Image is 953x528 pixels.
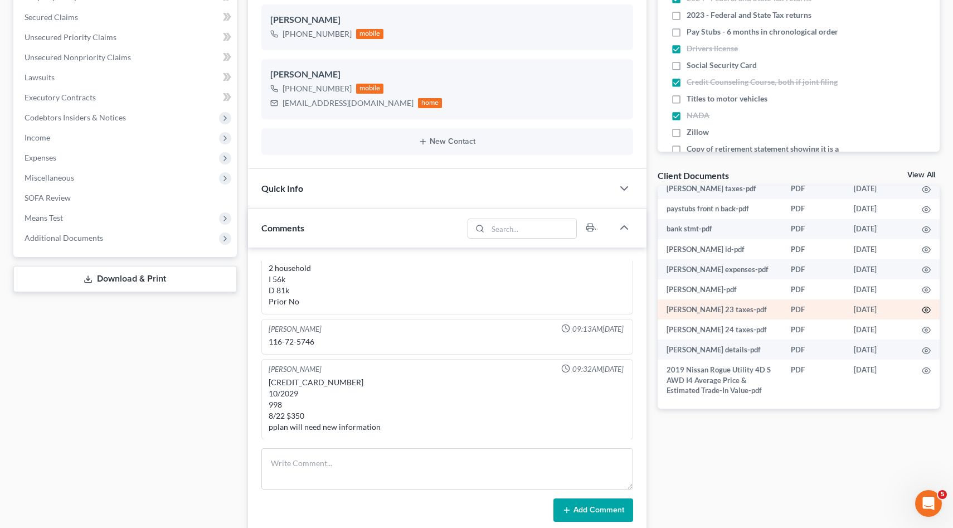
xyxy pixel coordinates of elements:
[25,113,126,122] span: Codebtors Insiders & Notices
[283,98,414,109] div: [EMAIL_ADDRESS][DOMAIN_NAME]
[782,279,845,299] td: PDF
[658,340,782,360] td: [PERSON_NAME] details-pdf
[915,490,942,517] iframe: Intercom live chat
[25,173,74,182] span: Miscellaneous
[261,222,304,233] span: Comments
[269,364,322,375] div: [PERSON_NAME]
[658,169,729,181] div: Client Documents
[687,110,709,121] span: NADA
[553,498,633,522] button: Add Comment
[25,12,78,22] span: Secured Claims
[356,29,384,39] div: mobile
[845,179,913,199] td: [DATE]
[845,319,913,340] td: [DATE]
[25,133,50,142] span: Income
[16,67,237,88] a: Lawsuits
[269,377,626,433] div: [CREDIT_CARD_NUMBER] 10/2029 998 8/22 $350 pplan will need new information
[845,199,913,219] td: [DATE]
[572,324,624,335] span: 09:13AM[DATE]
[356,84,384,94] div: mobile
[25,213,63,222] span: Means Test
[25,153,56,162] span: Expenses
[782,340,845,360] td: PDF
[845,340,913,360] td: [DATE]
[687,93,767,104] span: Titles to motor vehicles
[845,259,913,279] td: [DATE]
[269,324,322,335] div: [PERSON_NAME]
[658,279,782,299] td: [PERSON_NAME]-pdf
[270,137,625,146] button: New Contact
[269,218,626,307] div: H No C Yes underwater 5k M No K Yes, 1 2 household I 56k D 81k Prior No
[16,88,237,108] a: Executory Contracts
[269,336,626,347] div: 116-72-5746
[687,143,859,166] span: Copy of retirement statement showing it is a exempt asset if any
[782,199,845,219] td: PDF
[658,299,782,319] td: [PERSON_NAME] 23 taxes-pdf
[418,98,443,108] div: home
[13,266,237,292] a: Download & Print
[782,179,845,199] td: PDF
[488,219,577,238] input: Search...
[16,27,237,47] a: Unsecured Priority Claims
[261,183,303,193] span: Quick Info
[845,219,913,239] td: [DATE]
[25,233,103,243] span: Additional Documents
[658,179,782,199] td: [PERSON_NAME] taxes-pdf
[687,60,757,71] span: Social Security Card
[658,259,782,279] td: [PERSON_NAME] expenses-pdf
[270,13,625,27] div: [PERSON_NAME]
[25,52,131,62] span: Unsecured Nonpriority Claims
[782,360,845,400] td: PDF
[658,360,782,400] td: 2019 Nissan Rogue Utility 4D S AWD I4 Average Price & Estimated Trade-In Value-pdf
[25,72,55,82] span: Lawsuits
[658,219,782,239] td: bank stmt-pdf
[270,68,625,81] div: [PERSON_NAME]
[907,171,935,179] a: View All
[283,83,352,94] div: [PHONE_NUMBER]
[845,239,913,259] td: [DATE]
[658,319,782,340] td: [PERSON_NAME] 24 taxes-pdf
[25,32,116,42] span: Unsecured Priority Claims
[25,193,71,202] span: SOFA Review
[16,188,237,208] a: SOFA Review
[782,299,845,319] td: PDF
[782,259,845,279] td: PDF
[687,26,838,37] span: Pay Stubs - 6 months in chronological order
[25,93,96,102] span: Executory Contracts
[782,319,845,340] td: PDF
[845,279,913,299] td: [DATE]
[782,219,845,239] td: PDF
[687,43,738,54] span: Drivers license
[283,28,352,40] div: [PHONE_NUMBER]
[938,490,947,499] span: 5
[16,47,237,67] a: Unsecured Nonpriority Claims
[658,199,782,219] td: paystubs front n back-pdf
[687,76,838,88] span: Credit Counseling Course, both if joint filing
[687,9,811,21] span: 2023 - Federal and State Tax returns
[845,360,913,400] td: [DATE]
[16,7,237,27] a: Secured Claims
[572,364,624,375] span: 09:32AM[DATE]
[845,299,913,319] td: [DATE]
[782,239,845,259] td: PDF
[687,127,709,138] span: Zillow
[658,239,782,259] td: [PERSON_NAME] id-pdf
